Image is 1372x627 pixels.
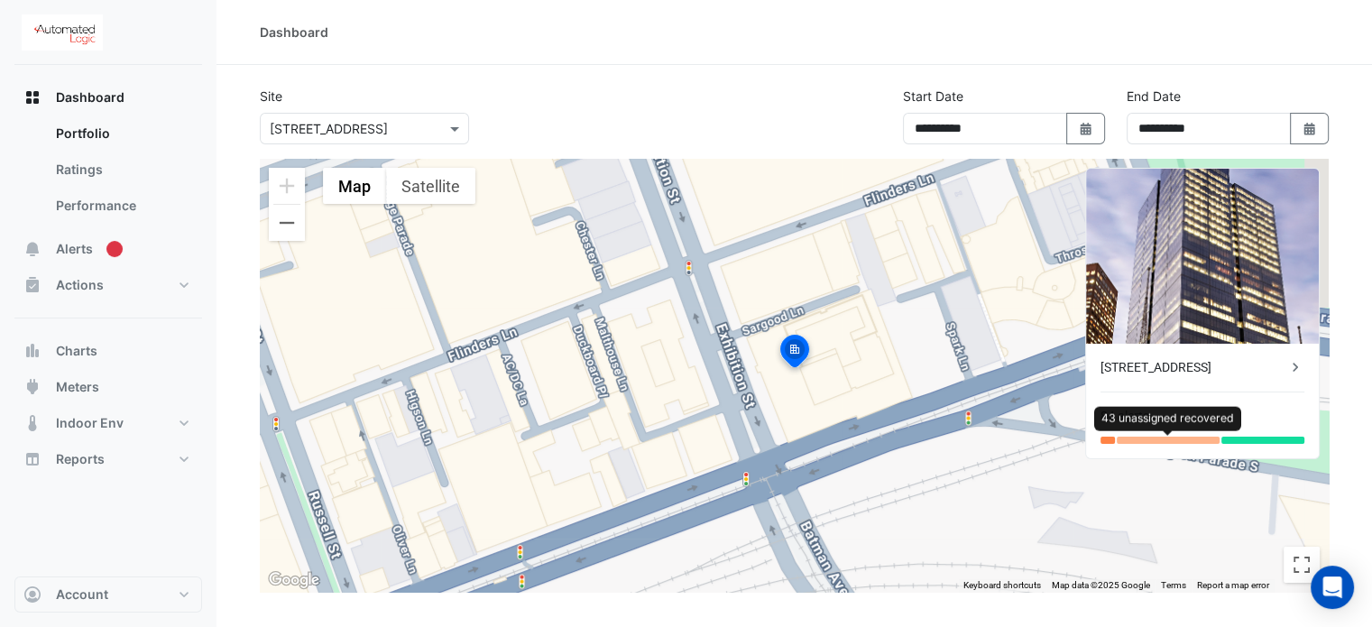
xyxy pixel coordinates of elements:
[269,168,305,204] button: Zoom in
[56,378,99,396] span: Meters
[1302,121,1318,136] fa-icon: Select Date
[41,188,202,224] a: Performance
[23,342,41,360] app-icon: Charts
[386,168,475,204] button: Show satellite imagery
[56,450,105,468] span: Reports
[41,152,202,188] a: Ratings
[264,568,324,592] img: Google
[56,414,124,432] span: Indoor Env
[23,88,41,106] app-icon: Dashboard
[23,450,41,468] app-icon: Reports
[1052,580,1150,590] span: Map data ©2025 Google
[56,276,104,294] span: Actions
[14,576,202,613] button: Account
[264,568,324,592] a: Open this area in Google Maps (opens a new window)
[1086,169,1319,344] img: 8 Exhibition Street
[260,23,328,41] div: Dashboard
[56,586,108,604] span: Account
[1100,358,1286,377] div: [STREET_ADDRESS]
[775,332,815,375] img: site-pin-selected.svg
[14,333,202,369] button: Charts
[1197,580,1269,590] a: Report a map error
[56,240,93,258] span: Alerts
[23,378,41,396] app-icon: Meters
[903,87,963,106] label: Start Date
[1284,547,1320,583] button: Toggle fullscreen view
[56,342,97,360] span: Charts
[23,414,41,432] app-icon: Indoor Env
[323,168,386,204] button: Show street map
[1311,566,1354,609] div: Open Intercom Messenger
[1127,87,1181,106] label: End Date
[23,240,41,258] app-icon: Alerts
[14,369,202,405] button: Meters
[14,115,202,231] div: Dashboard
[22,14,103,51] img: Company Logo
[14,79,202,115] button: Dashboard
[1078,121,1094,136] fa-icon: Select Date
[56,88,124,106] span: Dashboard
[106,241,123,257] div: Tooltip anchor
[269,205,305,241] button: Zoom out
[14,405,202,441] button: Indoor Env
[23,276,41,294] app-icon: Actions
[41,115,202,152] a: Portfolio
[1094,407,1241,430] div: 43 unassigned recovered
[260,87,282,106] label: Site
[14,231,202,267] button: Alerts
[1161,580,1186,590] a: Terms
[14,441,202,477] button: Reports
[963,579,1041,592] button: Keyboard shortcuts
[14,267,202,303] button: Actions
